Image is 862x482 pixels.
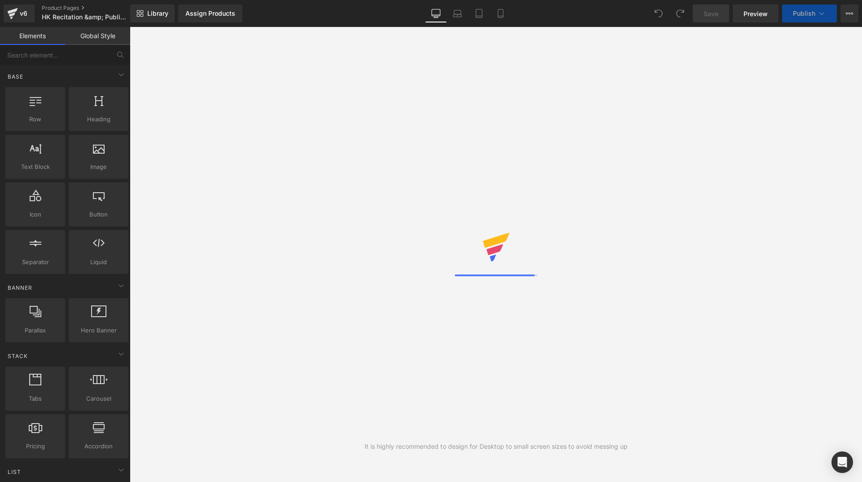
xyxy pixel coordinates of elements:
a: Preview [733,4,778,22]
span: Save [704,9,718,18]
a: Global Style [65,27,130,45]
div: Assign Products [185,10,235,17]
span: Publish [793,10,815,17]
button: Publish [782,4,837,22]
span: Pricing [8,442,62,451]
span: Text Block [8,162,62,172]
span: List [7,468,22,476]
div: It is highly recommended to design for Desktop to small screen sizes to avoid messing up [365,442,628,451]
span: Row [8,115,62,124]
span: Preview [743,9,768,18]
a: Tablet [468,4,490,22]
span: Liquid [71,257,126,267]
span: HK Recitation &amp; Public Speaking Competition [42,13,128,21]
a: New Library [130,4,175,22]
span: Image [71,162,126,172]
span: Button [71,210,126,219]
div: v6 [18,8,29,19]
a: Mobile [490,4,511,22]
div: Open Intercom Messenger [831,451,853,473]
span: Library [147,9,168,18]
span: Carousel [71,394,126,403]
span: Stack [7,352,29,360]
span: Base [7,72,24,81]
span: Separator [8,257,62,267]
button: More [840,4,858,22]
span: Accordion [71,442,126,451]
span: Tabs [8,394,62,403]
span: Heading [71,115,126,124]
button: Redo [671,4,689,22]
span: Hero Banner [71,326,126,335]
span: Icon [8,210,62,219]
span: Banner [7,283,33,292]
a: v6 [4,4,35,22]
button: Undo [650,4,668,22]
span: Parallax [8,326,62,335]
a: Desktop [425,4,447,22]
a: Laptop [447,4,468,22]
a: Product Pages [42,4,145,12]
